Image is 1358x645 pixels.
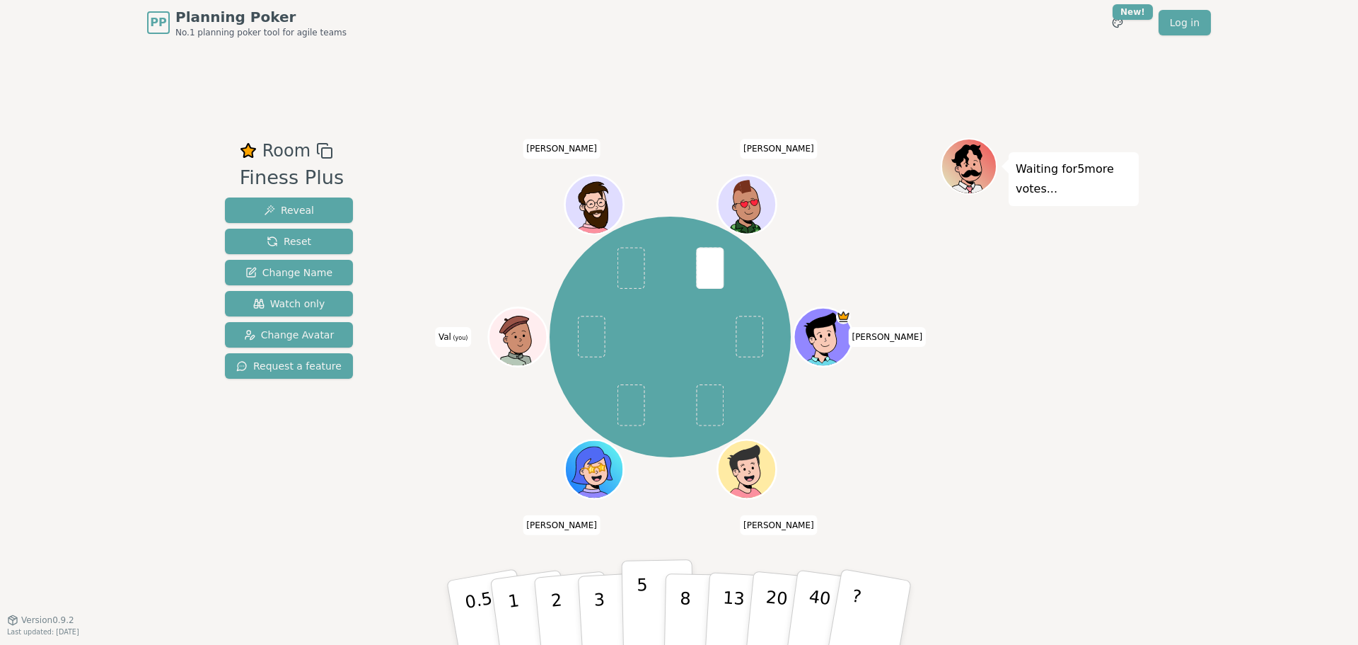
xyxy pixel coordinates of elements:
[175,7,347,27] span: Planning Poker
[836,309,851,324] span: Alex is the host
[236,359,342,373] span: Request a feature
[175,27,347,38] span: No.1 planning poker tool for agile teams
[225,353,353,379] button: Request a feature
[262,138,311,164] span: Room
[7,628,79,636] span: Last updated: [DATE]
[21,615,74,626] span: Version 0.9.2
[225,322,353,348] button: Change Avatar
[225,198,353,223] button: Reveal
[147,7,347,38] a: PPPlanning PokerNo.1 planning poker tool for agile teams
[740,515,818,535] span: Click to change your name
[264,203,314,217] span: Reveal
[848,327,926,347] span: Click to change your name
[225,291,353,316] button: Watch only
[240,138,257,164] button: Remove as favourite
[244,328,335,342] span: Change Avatar
[523,139,600,159] span: Click to change your name
[245,266,332,280] span: Change Name
[253,297,325,311] span: Watch only
[1159,10,1211,35] a: Log in
[150,14,166,31] span: PP
[240,164,344,193] div: Finess Plus
[7,615,74,626] button: Version0.9.2
[225,229,353,254] button: Reset
[267,234,311,249] span: Reset
[225,260,353,285] button: Change Name
[740,139,818,159] span: Click to change your name
[523,515,600,535] span: Click to change your name
[1105,10,1130,35] button: New!
[490,309,545,365] button: Click to change your avatar
[451,335,468,341] span: (you)
[1016,159,1132,199] p: Waiting for 5 more votes...
[435,327,471,347] span: Click to change your name
[1113,4,1153,20] div: New!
